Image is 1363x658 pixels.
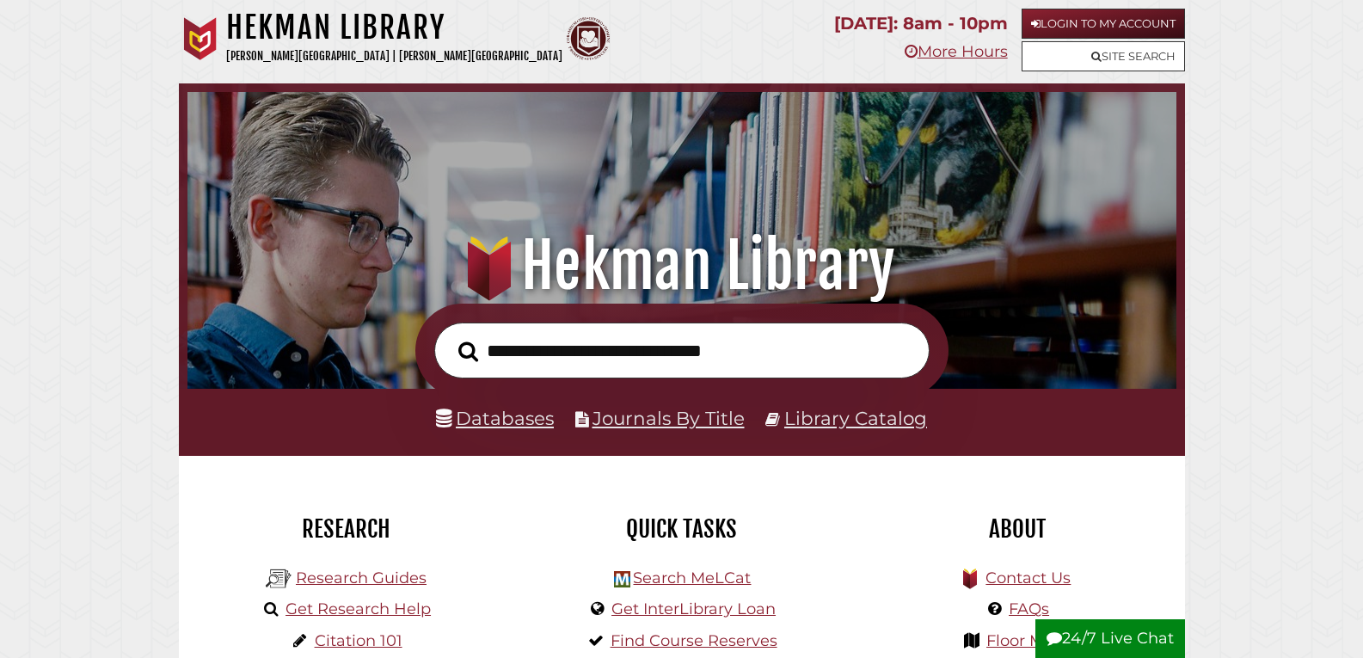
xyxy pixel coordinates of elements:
[611,631,777,650] a: Find Course Reserves
[1022,9,1185,39] a: Login to My Account
[527,514,837,544] h2: Quick Tasks
[226,9,562,46] h1: Hekman Library
[633,569,751,587] a: Search MeLCat
[1009,600,1049,618] a: FAQs
[192,514,501,544] h2: Research
[266,566,292,592] img: Hekman Library Logo
[207,228,1155,304] h1: Hekman Library
[450,336,487,367] button: Search
[986,631,1071,650] a: Floor Maps
[296,569,427,587] a: Research Guides
[458,341,478,362] i: Search
[567,17,610,60] img: Calvin Theological Seminary
[611,600,776,618] a: Get InterLibrary Loan
[863,514,1172,544] h2: About
[315,631,402,650] a: Citation 101
[226,46,562,66] p: [PERSON_NAME][GEOGRAPHIC_DATA] | [PERSON_NAME][GEOGRAPHIC_DATA]
[179,17,222,60] img: Calvin University
[592,407,745,429] a: Journals By Title
[784,407,927,429] a: Library Catalog
[905,42,1008,61] a: More Hours
[614,571,630,587] img: Hekman Library Logo
[285,600,431,618] a: Get Research Help
[834,9,1008,39] p: [DATE]: 8am - 10pm
[985,569,1071,587] a: Contact Us
[1022,41,1185,71] a: Site Search
[436,407,554,429] a: Databases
